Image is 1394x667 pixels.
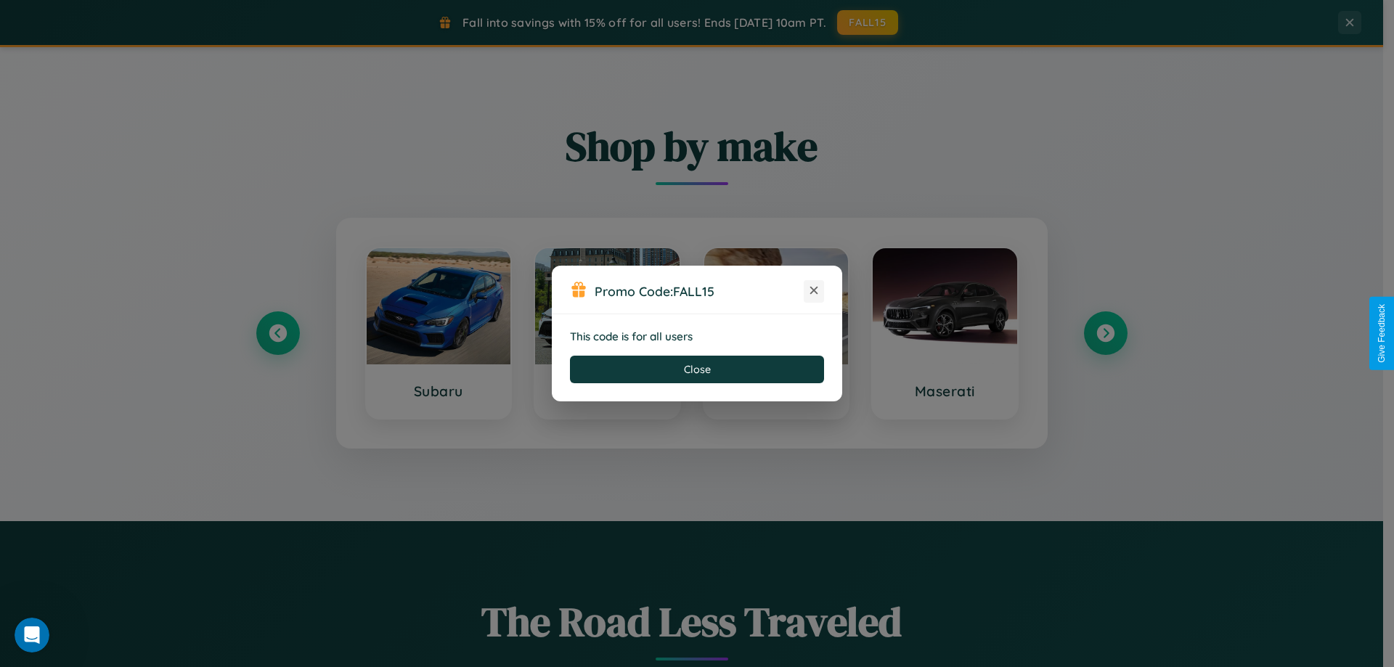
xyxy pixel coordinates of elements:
h3: Promo Code: [595,283,804,299]
strong: This code is for all users [570,330,693,343]
iframe: Intercom live chat [15,618,49,652]
button: Close [570,356,824,383]
div: Give Feedback [1377,304,1387,363]
b: FALL15 [673,283,714,299]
